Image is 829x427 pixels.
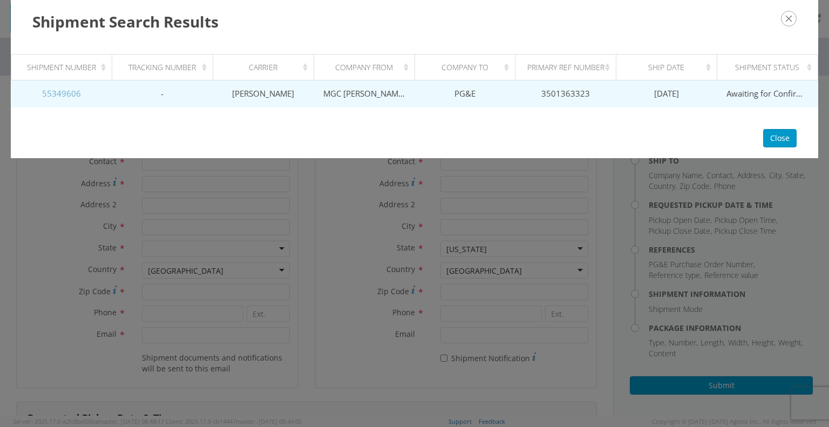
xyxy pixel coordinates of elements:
[424,62,512,73] div: Company To
[112,80,213,107] td: -
[121,62,209,73] div: Tracking Number
[32,11,797,32] h3: Shipment Search Results
[222,62,310,73] div: Carrier
[525,62,613,73] div: Primary Ref Number
[727,62,814,73] div: Shipment Status
[314,80,414,107] td: MGC [PERSON_NAME] Ltd
[515,80,616,107] td: 3501363323
[626,62,714,73] div: Ship Date
[21,62,108,73] div: Shipment Number
[654,88,679,99] span: [DATE]
[213,80,314,107] td: [PERSON_NAME]
[763,129,797,147] button: Close
[323,62,411,73] div: Company From
[726,88,823,99] span: Awaiting for Confirmation
[414,80,515,107] td: PG&E
[42,88,81,99] a: 55349606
